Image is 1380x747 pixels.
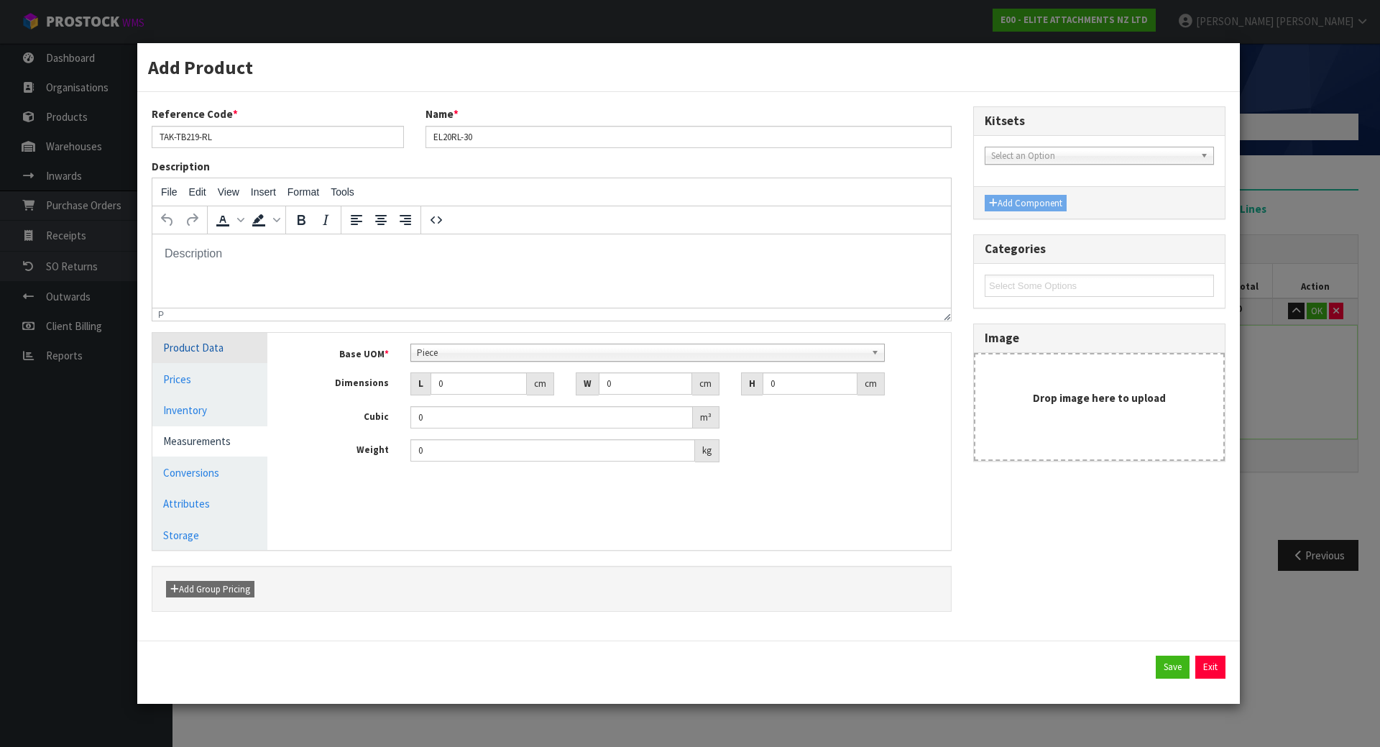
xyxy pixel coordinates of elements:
a: Conversions [152,458,267,487]
div: cm [692,372,719,395]
strong: H [749,377,755,390]
button: Undo [155,208,180,232]
input: Cubic [410,406,693,429]
input: Width [599,372,692,395]
span: Format [287,186,319,198]
button: Italic [313,208,338,232]
button: Save [1156,656,1190,679]
div: p [158,310,164,320]
input: Name [425,126,952,148]
button: Source code [424,208,448,232]
input: Weight [410,439,695,462]
h3: Add Product [148,54,1229,81]
span: Edit [189,186,206,198]
a: Prices [152,365,267,394]
a: Measurements [152,426,267,456]
iframe: Rich Text Area. Press ALT-0 for help. [152,234,951,308]
label: Description [152,159,210,174]
strong: W [584,377,592,390]
button: Bold [289,208,313,232]
input: Height [763,372,857,395]
div: Background color [247,208,282,232]
button: Exit [1195,656,1225,679]
div: Text color [211,208,247,232]
button: Align right [393,208,418,232]
a: Inventory [152,395,267,425]
label: Base UOM [289,344,399,362]
span: View [218,186,239,198]
button: Align center [369,208,393,232]
label: Reference Code [152,106,238,122]
span: Piece [417,344,866,362]
h3: Kitsets [985,114,1214,128]
a: Attributes [152,489,267,518]
button: Align left [344,208,369,232]
strong: Drop image here to upload [1033,391,1166,405]
strong: L [418,377,423,390]
span: Tools [331,186,354,198]
div: cm [857,372,885,395]
input: Length [431,372,527,395]
a: Product Data [152,333,267,362]
h3: Image [985,331,1214,345]
div: Resize [939,308,951,321]
button: Add Group Pricing [166,581,254,598]
label: Weight [289,439,399,457]
div: kg [695,439,719,462]
label: Dimensions [289,372,399,390]
input: Reference Code [152,126,404,148]
a: Storage [152,521,267,550]
button: Add Component [985,195,1067,212]
label: Name [425,106,459,122]
div: m³ [693,406,719,429]
span: File [161,186,178,198]
span: Select an Option [991,147,1195,165]
button: Redo [180,208,204,232]
label: Cubic [289,406,399,424]
h3: Categories [985,242,1214,256]
span: Insert [251,186,276,198]
div: cm [527,372,554,395]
